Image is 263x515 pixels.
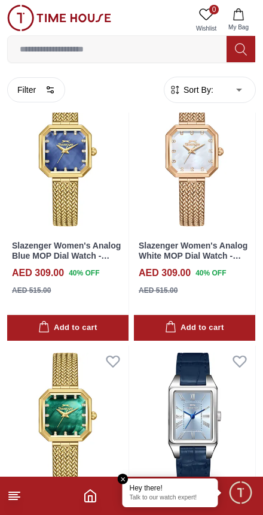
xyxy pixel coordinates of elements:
[7,81,129,234] img: Slazenger Women's Analog Blue MOP Dial Watch - SL.9.2534.3.06
[134,315,255,341] button: Add to cart
[209,5,219,14] span: 0
[7,77,65,102] button: Filter
[224,23,253,32] span: My Bag
[12,266,64,280] h4: AED 309.00
[139,266,191,280] h4: AED 309.00
[228,480,254,506] div: Chat Widget
[7,315,129,341] button: Add to cart
[38,321,97,335] div: Add to cart
[139,285,178,296] div: AED 515.00
[134,81,255,234] img: Slazenger Women's Analog White MOP Dial Watch - SL.9.2534.3.03
[12,241,121,271] a: Slazenger Women's Analog Blue MOP Dial Watch - SL.9.2534.3.06
[7,346,129,498] img: Slazenger Women's Analog Green MOP Dial Watch - SL.9.2534.3.02
[139,241,247,271] a: Slazenger Women's Analog White MOP Dial Watch - SL.9.2534.3.03
[165,321,224,335] div: Add to cart
[134,346,255,498] img: Slazenger Women's Analog Blue Dial Watch - SL.9.2525.3.07
[130,483,211,493] div: Hey there!
[221,5,256,35] button: My Bag
[169,84,213,96] button: Sort By:
[69,268,99,278] span: 40 % OFF
[191,5,221,35] a: 0Wishlist
[195,268,226,278] span: 40 % OFF
[130,494,211,502] p: Talk to our watch expert!
[191,24,221,33] span: Wishlist
[7,5,111,31] img: ...
[83,489,97,503] a: Home
[118,474,129,484] em: Close tooltip
[12,285,51,296] div: AED 515.00
[181,84,213,96] span: Sort By:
